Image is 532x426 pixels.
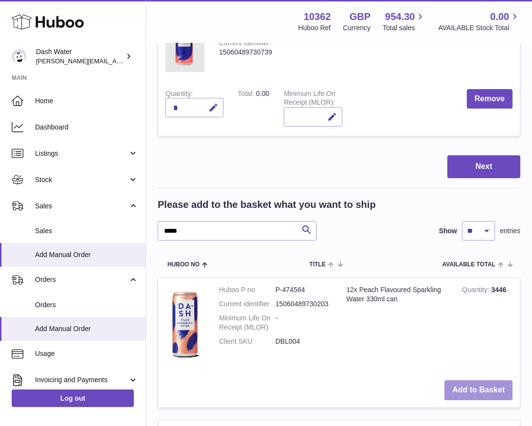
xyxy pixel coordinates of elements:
img: james@dash-water.com [12,49,26,64]
dt: Minimum Life On Receipt (MLOR) [219,314,275,332]
span: AVAILABLE Total [442,261,495,268]
div: 15060489730739 [219,48,272,57]
dd: - [275,314,332,332]
td: 12x Peach Flavoured Sparkling Water 330ml can [339,278,455,373]
dd: 15060489730203 [275,299,332,309]
span: Sales [35,226,138,236]
span: 954.30 [385,10,415,23]
span: Invoicing and Payments [35,375,128,385]
span: Orders [35,300,138,310]
h2: Please add to the basket what you want to ship [158,198,376,211]
span: Add Manual Order [35,250,138,259]
dd: DBL004 [275,337,332,346]
span: Huboo no [167,261,200,268]
div: Currency [343,23,371,33]
span: Total sales [383,23,426,33]
img: 12x Peach Flavoured Sparkling Water 330ml can [165,285,204,363]
div: Dash Water [36,47,124,66]
strong: Quantity [462,286,491,296]
dt: Huboo P no [219,285,275,295]
label: Quantity [165,90,193,100]
label: Show [439,226,457,236]
span: Add Manual Order [35,324,138,333]
span: Listings [35,149,128,158]
span: AVAILABLE Stock Total [438,23,520,33]
td: 3446 [455,278,520,373]
dt: Client SKU [219,337,275,346]
span: entries [500,226,520,236]
span: Title [310,261,326,268]
span: Dashboard [35,123,138,132]
dt: Current identifier [219,299,275,309]
span: Stock [35,175,128,185]
div: Huboo Ref [298,23,331,33]
button: Remove [467,89,513,109]
label: Minimum Life On Receipt (MLOR) [284,90,335,109]
span: 0.00 [256,90,269,97]
a: 954.30 Total sales [383,10,426,33]
div: Current identifier [219,39,271,49]
label: Total [238,90,256,100]
button: Next [447,155,520,178]
dd: P-474564 [275,285,332,295]
span: Usage [35,349,138,358]
strong: GBP [349,10,370,23]
span: Sales [35,202,128,211]
span: [PERSON_NAME][EMAIL_ADDRESS][DOMAIN_NAME] [36,57,195,65]
button: Add to Basket [444,380,513,400]
strong: 10362 [304,10,331,23]
span: Home [35,96,138,106]
span: 0.00 [490,10,509,23]
span: Orders [35,275,128,284]
a: Log out [12,389,134,407]
a: 0.00 AVAILABLE Stock Total [438,10,520,33]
